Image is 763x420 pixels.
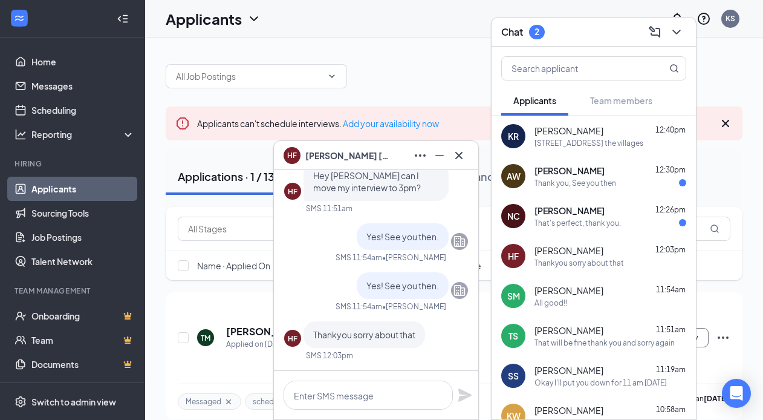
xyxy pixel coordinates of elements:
[305,149,390,162] span: [PERSON_NAME] [PERSON_NAME]
[201,333,210,343] div: TM
[507,210,520,222] div: NC
[336,252,382,263] div: SMS 11:54am
[534,378,667,388] div: Okay I'll put you down for 11 am [DATE]
[197,260,270,272] span: Name · Applied On
[288,186,297,197] div: HF
[710,224,719,234] svg: MagnifyingGlass
[31,352,135,376] a: DocumentsCrown
[458,388,472,402] svg: Plane
[452,283,467,298] svg: Company
[224,397,233,407] svg: Cross
[178,169,281,184] div: Applications · 1 / 132
[722,379,751,408] div: Open Intercom Messenger
[655,245,686,254] span: 12:03pm
[306,350,353,361] div: SMS 12:03pm
[175,116,190,131] svg: Error
[117,13,129,25] svg: Collapse
[313,329,415,340] span: Thankyou sorry about that
[534,178,616,188] div: Thank you, See you then
[534,258,624,268] div: Thankyou sorry about that
[534,364,603,376] span: [PERSON_NAME]
[366,231,439,242] span: Yes! See you then.
[31,328,135,352] a: TeamCrown
[534,298,567,308] div: All good!!
[31,249,135,274] a: Talent Network
[502,57,645,80] input: Search applicant
[15,159,132,169] div: Hiring
[186,396,221,407] span: Messaged
[656,365,686,374] span: 11:19am
[507,170,521,182] div: AW
[501,25,523,39] h3: Chat
[31,98,135,122] a: Scheduling
[534,244,603,257] span: [PERSON_NAME]
[197,118,439,129] span: Applicants can't schedule interviews.
[590,95,652,106] span: Team members
[13,12,25,24] svg: WorkstreamLogo
[226,325,276,338] h5: [PERSON_NAME]
[726,13,735,24] div: KS
[336,301,382,312] div: SMS 11:54am
[15,128,27,140] svg: Analysis
[31,376,135,401] a: SurveysCrown
[452,148,466,163] svg: Cross
[718,116,733,131] svg: Cross
[15,286,132,296] div: Team Management
[343,118,439,129] a: Add your availability now
[534,27,539,37] div: 2
[366,280,439,291] span: Yes! See you then.
[508,330,518,342] div: TS
[534,338,675,348] div: That will be fine thank you and sorry again
[656,405,686,414] span: 10:58am
[288,333,297,344] div: HF
[513,95,556,106] span: Applicants
[176,70,322,83] input: All Job Postings
[432,148,447,163] svg: Minimize
[507,290,520,302] div: SM
[430,146,449,165] button: Minimize
[253,396,322,407] span: scheduled interview
[31,50,135,74] a: Home
[534,284,603,297] span: [PERSON_NAME]
[645,22,664,42] button: ComposeMessage
[306,203,352,214] div: SMS 11:51am
[648,25,662,39] svg: ComposeMessage
[508,250,519,262] div: HF
[31,177,135,201] a: Applicants
[655,165,686,174] span: 12:30pm
[696,11,711,26] svg: QuestionInfo
[411,146,430,165] button: Ellipses
[31,396,116,408] div: Switch to admin view
[534,404,603,416] span: [PERSON_NAME]
[382,301,446,312] span: • [PERSON_NAME]
[534,138,643,148] div: [STREET_ADDRESS] the villages
[534,125,603,137] span: [PERSON_NAME]
[31,225,135,249] a: Job Postings
[508,370,519,382] div: SS
[413,148,427,163] svg: Ellipses
[534,205,605,217] span: [PERSON_NAME]
[226,338,291,350] div: Applied on [DATE]
[656,325,686,334] span: 11:51am
[669,25,684,39] svg: ChevronDown
[670,11,684,26] svg: Notifications
[31,201,135,225] a: Sourcing Tools
[31,128,135,140] div: Reporting
[534,218,621,228] div: That's perfect, thank you.
[166,8,242,29] h1: Applicants
[313,170,421,193] span: Hey [PERSON_NAME] can I move my interview to 3pm?
[188,222,298,235] input: All Stages
[15,396,27,408] svg: Settings
[247,11,261,26] svg: ChevronDown
[667,22,686,42] button: ChevronDown
[452,234,467,249] svg: Company
[669,64,679,73] svg: MagnifyingGlass
[704,394,729,403] b: [DATE]
[508,130,519,142] div: KR
[534,324,603,336] span: [PERSON_NAME]
[31,74,135,98] a: Messages
[656,285,686,294] span: 11:54am
[716,330,730,345] svg: Ellipses
[327,71,337,81] svg: ChevronDown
